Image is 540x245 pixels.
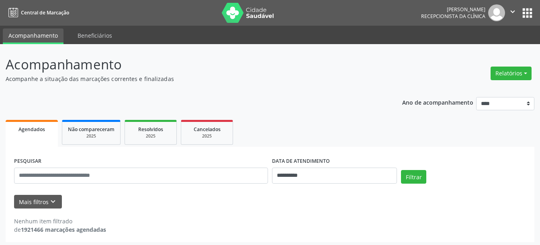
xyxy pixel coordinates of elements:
a: Acompanhamento [3,28,63,44]
span: Agendados [18,126,45,133]
div: 2025 [68,133,115,139]
span: Recepcionista da clínica [421,13,485,20]
i:  [508,7,517,16]
div: [PERSON_NAME] [421,6,485,13]
p: Acompanhe a situação das marcações correntes e finalizadas [6,75,376,83]
button:  [505,4,520,21]
div: 2025 [187,133,227,139]
span: Resolvidos [138,126,163,133]
button: Relatórios [491,67,532,80]
button: apps [520,6,534,20]
button: Filtrar [401,170,426,184]
p: Acompanhamento [6,55,376,75]
span: Não compareceram [68,126,115,133]
label: DATA DE ATENDIMENTO [272,155,330,168]
a: Central de Marcação [6,6,69,19]
div: 2025 [131,133,171,139]
span: Cancelados [194,126,221,133]
div: Nenhum item filtrado [14,217,106,225]
i: keyboard_arrow_down [49,197,57,206]
strong: 1921466 marcações agendadas [21,226,106,233]
a: Beneficiários [72,28,118,43]
span: Central de Marcação [21,9,69,16]
label: PESQUISAR [14,155,41,168]
p: Ano de acompanhamento [402,97,473,107]
div: de [14,225,106,234]
img: img [488,4,505,21]
button: Mais filtroskeyboard_arrow_down [14,195,62,209]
